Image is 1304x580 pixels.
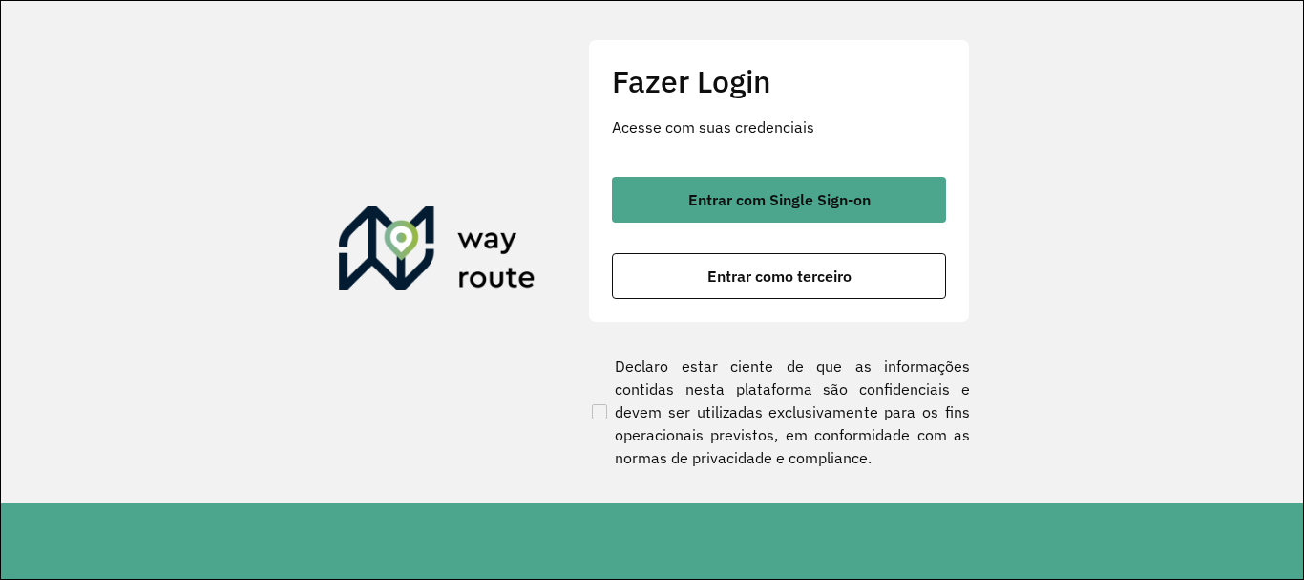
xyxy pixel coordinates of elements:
button: button [612,177,946,223]
label: Declaro estar ciente de que as informações contidas nesta plataforma são confidenciais e devem se... [588,354,970,469]
button: button [612,253,946,299]
p: Acesse com suas credenciais [612,116,946,139]
span: Entrar como terceiro [707,269,852,284]
h2: Fazer Login [612,63,946,99]
span: Entrar com Single Sign-on [688,192,871,207]
img: Roteirizador AmbevTech [339,206,536,298]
